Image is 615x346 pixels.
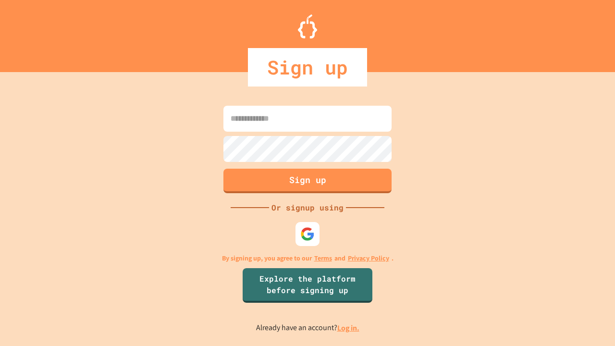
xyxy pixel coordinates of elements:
[243,268,372,303] a: Explore the platform before signing up
[348,253,389,263] a: Privacy Policy
[314,253,332,263] a: Terms
[337,323,359,333] a: Log in.
[298,14,317,38] img: Logo.svg
[222,253,394,263] p: By signing up, you agree to our and .
[248,48,367,86] div: Sign up
[223,169,392,193] button: Sign up
[300,227,315,241] img: google-icon.svg
[256,322,359,334] p: Already have an account?
[269,202,346,213] div: Or signup using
